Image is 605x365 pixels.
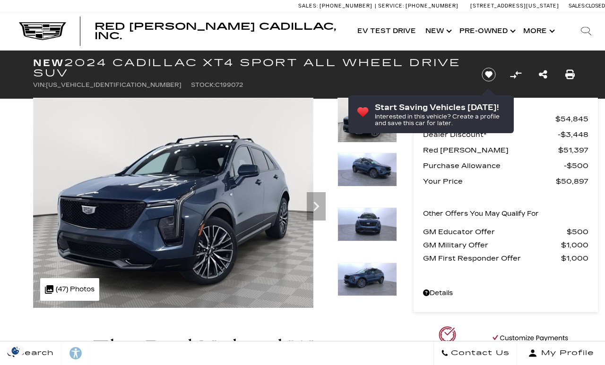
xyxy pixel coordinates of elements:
img: New 2024 Deep Sea Metallic Cadillac Sport image 3 [337,207,397,241]
span: Sales: [569,3,586,9]
a: GM First Responder Offer $1,000 [423,252,588,265]
span: $500 [567,225,588,238]
span: $51,397 [558,144,588,157]
span: GM Educator Offer [423,225,567,238]
span: $3,448 [558,128,588,141]
h1: 2024 Cadillac XT4 Sport All Wheel Drive SUV [33,58,466,78]
a: Purchase Allowance $500 [423,159,588,172]
span: Sales: [298,3,318,9]
strong: New [33,57,64,68]
a: Details [423,287,588,300]
a: GM Educator Offer $500 [423,225,588,238]
a: Your Price $50,897 [423,175,588,188]
button: More [519,12,558,50]
img: Opt-Out Icon [5,346,26,356]
span: $500 [564,159,588,172]
span: [PHONE_NUMBER] [406,3,458,9]
span: Service: [378,3,404,9]
span: Purchase Allowance [423,159,564,172]
img: New 2024 Deep Sea Metallic Cadillac Sport image 1 [337,98,397,143]
span: Red [PERSON_NAME] Cadillac, Inc. [95,21,336,42]
span: Search [15,347,54,360]
a: [STREET_ADDRESS][US_STATE] [470,3,559,9]
span: C199072 [215,82,243,88]
button: Compare vehicle [509,68,523,82]
button: Open user profile menu [517,341,605,365]
a: Service: [PHONE_NUMBER] [375,3,461,8]
span: $1,000 [561,238,588,252]
span: VIN: [33,82,46,88]
img: New 2024 Deep Sea Metallic Cadillac Sport image 1 [33,98,313,308]
a: Print this New 2024 Cadillac XT4 Sport All Wheel Drive SUV [565,68,575,81]
span: $1,000 [561,252,588,265]
span: Dealer Discount* [423,128,558,141]
div: Next [307,192,326,221]
span: Your Price [423,175,556,188]
img: New 2024 Deep Sea Metallic Cadillac Sport image 2 [337,153,397,187]
div: (47) Photos [40,278,99,301]
button: Save vehicle [478,67,499,82]
span: Closed [586,3,605,9]
span: GM Military Offer [423,238,561,252]
span: My Profile [537,347,594,360]
span: Stock: [191,82,215,88]
span: GM First Responder Offer [423,252,561,265]
img: New 2024 Deep Sea Metallic Cadillac Sport image 4 [337,263,397,297]
span: [US_VEHICLE_IDENTIFICATION_NUMBER] [46,82,181,88]
a: Red [PERSON_NAME] $51,397 [423,144,588,157]
p: Other Offers You May Qualify For [423,207,539,221]
a: Share this New 2024 Cadillac XT4 Sport All Wheel Drive SUV [539,68,547,81]
img: Cadillac Dark Logo with Cadillac White Text [19,22,66,40]
span: $54,845 [555,112,588,126]
span: [PHONE_NUMBER] [320,3,372,9]
a: New [421,12,455,50]
a: Pre-Owned [455,12,519,50]
span: $50,897 [556,175,588,188]
a: GM Military Offer $1,000 [423,238,588,252]
a: Dealer Discount* $3,448 [423,128,588,141]
a: Sales: [PHONE_NUMBER] [298,3,375,8]
section: Click to Open Cookie Consent Modal [5,346,26,356]
span: Red [PERSON_NAME] [423,144,558,157]
a: Contact Us [433,341,517,365]
span: Contact Us [449,347,510,360]
span: MSRP [423,112,555,126]
a: MSRP $54,845 [423,112,588,126]
a: Red [PERSON_NAME] Cadillac, Inc. [95,22,343,41]
a: EV Test Drive [353,12,421,50]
